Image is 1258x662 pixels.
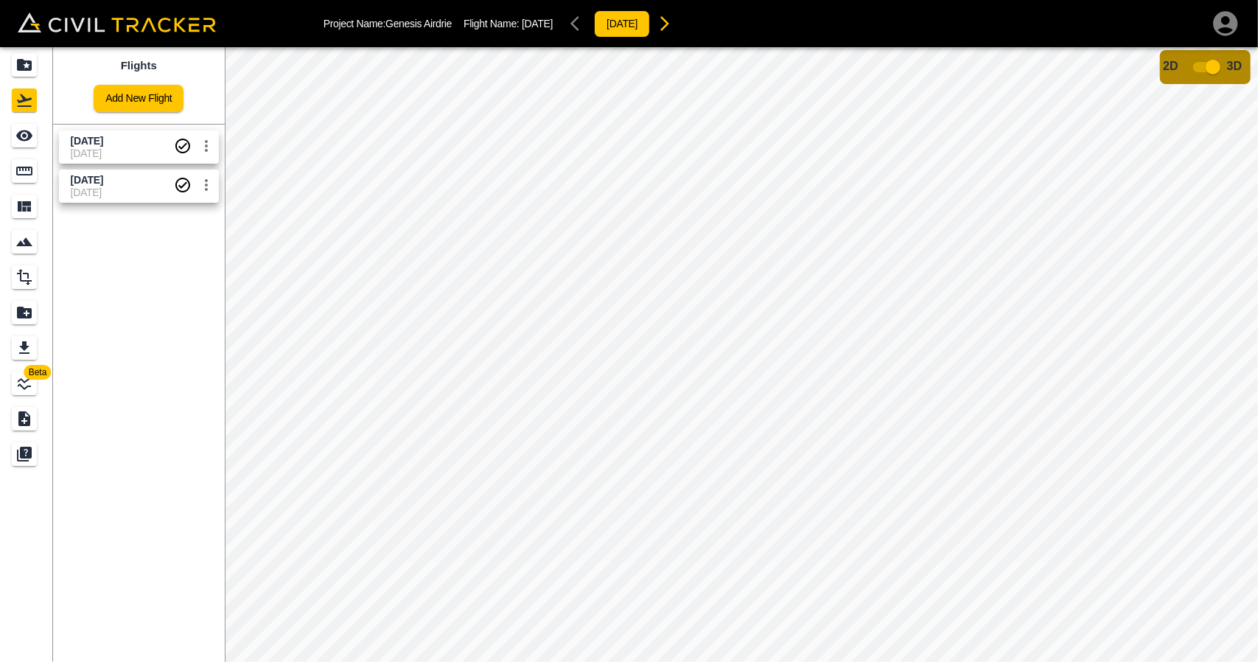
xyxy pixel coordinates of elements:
p: Project Name: Genesis Airdrie [324,18,452,29]
span: [DATE] [522,18,553,29]
p: Flight Name: [464,18,553,29]
img: Civil Tracker [18,13,216,33]
span: 2D [1163,60,1178,72]
span: 3D [1227,60,1242,72]
button: [DATE] [594,10,650,38]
